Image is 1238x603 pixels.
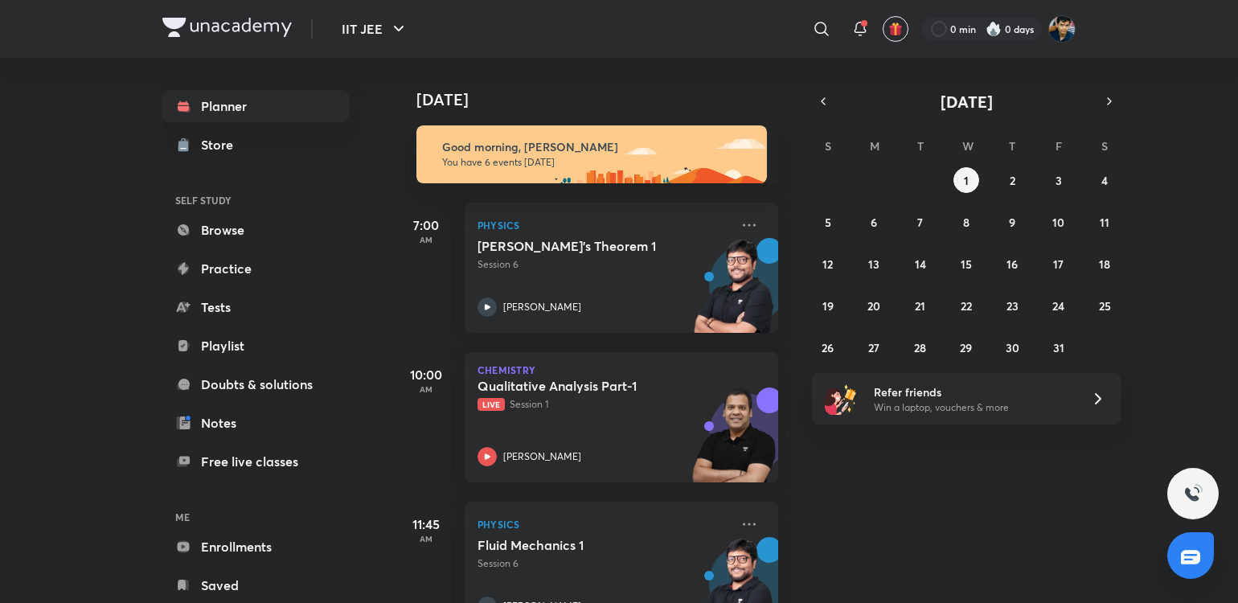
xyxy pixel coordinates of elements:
[908,293,933,318] button: October 21, 2025
[963,215,969,230] abbr: October 8, 2025
[1046,293,1072,318] button: October 24, 2025
[1092,209,1117,235] button: October 11, 2025
[1046,167,1072,193] button: October 3, 2025
[962,138,974,154] abbr: Wednesday
[162,531,349,563] a: Enrollments
[162,214,349,246] a: Browse
[1053,256,1064,272] abbr: October 17, 2025
[1053,340,1064,355] abbr: October 31, 2025
[162,18,292,37] img: Company Logo
[162,407,349,439] a: Notes
[162,187,349,214] h6: SELF STUDY
[1101,138,1108,154] abbr: Saturday
[162,445,349,478] a: Free live classes
[416,125,767,183] img: morning
[1010,173,1015,188] abbr: October 2, 2025
[162,129,349,161] a: Store
[815,293,841,318] button: October 19, 2025
[999,334,1025,360] button: October 30, 2025
[871,215,877,230] abbr: October 6, 2025
[394,534,458,544] p: AM
[917,138,924,154] abbr: Tuesday
[822,340,834,355] abbr: October 26, 2025
[870,138,879,154] abbr: Monday
[1092,293,1117,318] button: October 25, 2025
[478,556,730,571] p: Session 6
[953,167,979,193] button: October 1, 2025
[861,209,887,235] button: October 6, 2025
[914,340,926,355] abbr: October 28, 2025
[861,334,887,360] button: October 27, 2025
[478,365,765,375] p: Chemistry
[1183,484,1203,503] img: ttu
[908,209,933,235] button: October 7, 2025
[332,13,418,45] button: IIT JEE
[162,503,349,531] h6: ME
[201,135,243,154] div: Store
[825,138,831,154] abbr: Sunday
[162,291,349,323] a: Tests
[690,238,778,349] img: unacademy
[999,167,1025,193] button: October 2, 2025
[874,400,1072,415] p: Win a laptop, vouchers & more
[915,298,925,314] abbr: October 21, 2025
[442,140,752,154] h6: Good morning, [PERSON_NAME]
[1046,251,1072,277] button: October 17, 2025
[1056,138,1062,154] abbr: Friday
[953,334,979,360] button: October 29, 2025
[1101,173,1108,188] abbr: October 4, 2025
[815,251,841,277] button: October 12, 2025
[394,235,458,244] p: AM
[1099,256,1110,272] abbr: October 18, 2025
[1099,298,1111,314] abbr: October 25, 2025
[478,397,730,412] p: Session 1
[503,300,581,314] p: [PERSON_NAME]
[394,365,458,384] h5: 10:00
[162,330,349,362] a: Playlist
[1006,340,1019,355] abbr: October 30, 2025
[1092,251,1117,277] button: October 18, 2025
[908,334,933,360] button: October 28, 2025
[1056,173,1062,188] abbr: October 3, 2025
[162,252,349,285] a: Practice
[394,515,458,534] h5: 11:45
[690,388,778,498] img: unacademy
[1006,298,1019,314] abbr: October 23, 2025
[999,293,1025,318] button: October 23, 2025
[478,537,678,553] h5: Fluid Mechanics 1
[815,209,841,235] button: October 5, 2025
[1009,215,1015,230] abbr: October 9, 2025
[1046,209,1072,235] button: October 10, 2025
[917,215,923,230] abbr: October 7, 2025
[162,90,349,122] a: Planner
[162,569,349,601] a: Saved
[162,18,292,41] a: Company Logo
[1048,15,1076,43] img: SHREYANSH GUPTA
[478,238,678,254] h5: Gauss's Theorem 1
[1100,215,1109,230] abbr: October 11, 2025
[953,209,979,235] button: October 8, 2025
[394,384,458,394] p: AM
[815,334,841,360] button: October 26, 2025
[1006,256,1018,272] abbr: October 16, 2025
[503,449,581,464] p: [PERSON_NAME]
[915,256,926,272] abbr: October 14, 2025
[861,293,887,318] button: October 20, 2025
[883,16,908,42] button: avatar
[478,515,730,534] p: Physics
[1052,215,1064,230] abbr: October 10, 2025
[999,209,1025,235] button: October 9, 2025
[961,256,972,272] abbr: October 15, 2025
[961,298,972,314] abbr: October 22, 2025
[941,91,993,113] span: [DATE]
[960,340,972,355] abbr: October 29, 2025
[442,156,752,169] p: You have 6 events [DATE]
[953,293,979,318] button: October 22, 2025
[1052,298,1064,314] abbr: October 24, 2025
[1046,334,1072,360] button: October 31, 2025
[874,384,1072,400] h6: Refer friends
[986,21,1002,37] img: streak
[964,173,969,188] abbr: October 1, 2025
[825,215,831,230] abbr: October 5, 2025
[953,251,979,277] button: October 15, 2025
